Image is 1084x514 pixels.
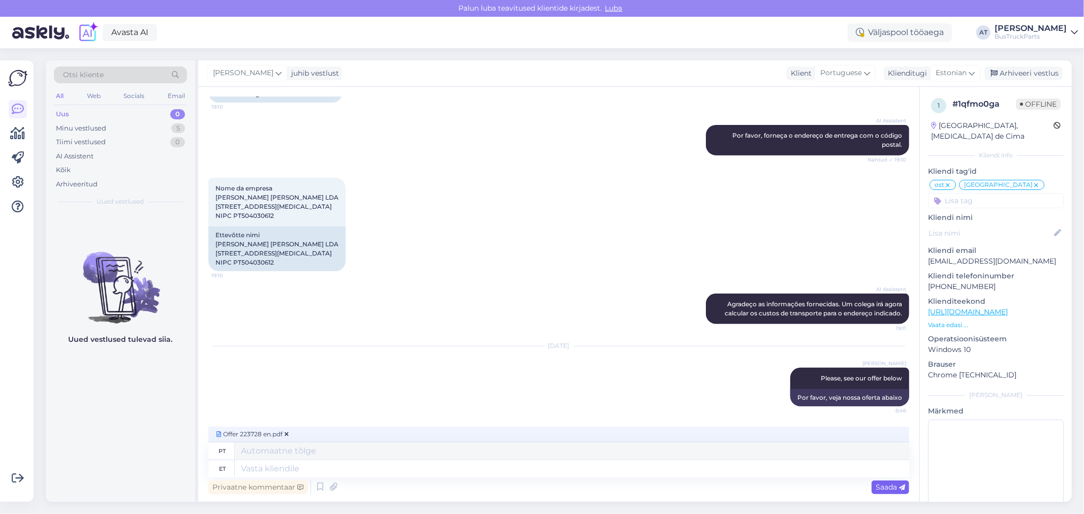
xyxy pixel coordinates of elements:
p: Kliendi telefoninumber [928,271,1064,281]
div: [PERSON_NAME] [928,391,1064,400]
span: 1 [938,102,940,109]
div: 5 [171,123,185,134]
span: 19:10 [211,272,250,279]
p: Chrome [TECHNICAL_ID] [928,370,1064,380]
a: Avasta AI [103,24,157,41]
div: Por favor, veja nossa oferta abaixo [790,389,909,406]
div: Arhiveeri vestlus [984,67,1063,80]
a: [URL][DOMAIN_NAME] [928,307,1008,316]
span: Luba [602,4,626,13]
span: Nähtud ✓ 19:10 [868,156,906,164]
div: 0 [170,109,185,119]
div: Uus [56,109,69,119]
p: [EMAIL_ADDRESS][DOMAIN_NAME] [928,256,1064,267]
p: [PHONE_NUMBER] [928,281,1064,292]
div: All [54,89,66,103]
div: Web [85,89,103,103]
div: Kliendi info [928,151,1064,160]
span: Estonian [936,68,967,79]
img: No chats [46,234,195,325]
p: Operatsioonisüsteem [928,334,1064,344]
div: Arhiveeritud [56,179,98,189]
span: Otsi kliente [63,70,104,80]
div: pt [219,442,226,460]
p: Kliendi tag'id [928,166,1064,177]
span: Por favor, forneça o endereço de entrega com o código postal. [732,132,904,148]
div: AI Assistent [56,151,94,162]
span: [PERSON_NAME] [213,68,273,79]
span: 8:46 [868,407,906,414]
span: Offer 223728 en.pdf [214,430,291,439]
img: explore-ai [77,22,99,43]
p: Vaata edasi ... [928,320,1064,330]
div: Privaatne kommentaar [208,480,307,494]
div: juhib vestlust [287,68,339,79]
span: Agradeço as informações fornecidas. Um colega irá agora calcular os custos de transporte para o e... [725,300,904,317]
span: Saada [876,483,905,492]
span: 19:11 [868,325,906,332]
div: Ettevõtte nimi [PERSON_NAME] [PERSON_NAME] LDA [STREET_ADDRESS][MEDICAL_DATA] NIPC PT504030612 [208,227,346,271]
input: Lisa tag [928,193,1064,208]
span: Uued vestlused [97,197,144,206]
div: Minu vestlused [56,123,106,134]
div: [PERSON_NAME] [995,24,1067,33]
div: # 1qfmo0ga [952,98,1016,110]
img: Askly Logo [8,69,27,88]
span: [PERSON_NAME] [862,360,906,367]
div: BusTruckParts [995,33,1067,41]
p: Klienditeekond [928,296,1064,307]
div: Socials [121,89,146,103]
span: ost [935,182,944,188]
span: Nome da empresa [PERSON_NAME] [PERSON_NAME] LDA [STREET_ADDRESS][MEDICAL_DATA] NIPC PT504030612 [215,184,338,219]
p: Windows 10 [928,344,1064,355]
p: Kliendi nimi [928,212,1064,223]
div: Klient [787,68,812,79]
p: Uued vestlused tulevad siia. [69,334,173,345]
a: [PERSON_NAME]BusTruckParts [995,24,1078,41]
div: et [219,460,226,477]
span: Please, see our offer below [821,374,902,382]
input: Lisa nimi [928,228,1052,239]
span: AI Assistent [868,117,906,124]
div: AT [976,25,990,40]
div: Email [166,89,187,103]
div: Klienditugi [884,68,927,79]
div: Kõik [56,165,71,175]
span: 19:10 [211,103,250,111]
p: Kliendi email [928,245,1064,256]
p: Märkmed [928,406,1064,416]
div: Väljaspool tööaega [848,23,952,42]
span: Offline [1016,99,1061,110]
div: [GEOGRAPHIC_DATA], [MEDICAL_DATA] de Cima [931,120,1054,142]
div: [DATE] [208,341,909,350]
div: Tiimi vestlused [56,137,106,147]
span: [GEOGRAPHIC_DATA] [964,182,1033,188]
span: AI Assistent [868,285,906,293]
p: Brauser [928,359,1064,370]
div: 0 [170,137,185,147]
span: Portuguese [820,68,862,79]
